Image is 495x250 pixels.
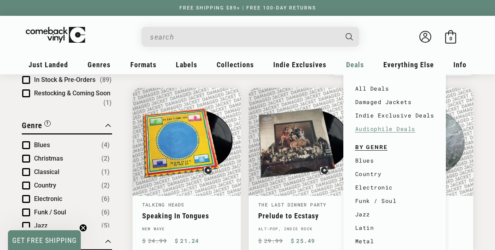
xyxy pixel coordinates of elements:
span: In Stock & Pre-Orders [34,76,95,83]
span: Funk / Soul [34,208,66,216]
button: Search [339,27,360,47]
a: Prelude to Ecstasy [258,212,347,220]
a: The Last Dinner Party [258,201,326,208]
span: Deals [346,61,364,69]
span: Indie Exclusives [273,61,326,69]
span: Number of products: (2) [101,154,110,163]
span: Country [34,182,56,189]
span: Number of products: (89) [100,75,112,85]
a: Electronic [355,181,434,194]
div: GET FREE SHIPPINGClose teaser [8,230,81,250]
span: Classical [34,168,59,176]
a: Funk / Soul [355,194,434,208]
span: Genres [88,61,110,69]
a: All Deals [355,82,434,95]
a: Latin [355,221,434,235]
span: Labels [176,61,197,69]
span: Collections [217,61,254,69]
a: Jazz [355,208,434,221]
span: GET FREE SHIPPING [12,236,77,244]
span: Number of products: (1) [103,98,112,108]
button: Filter by Genre [22,119,51,133]
a: Speaking In Tongues [142,212,231,220]
div: Search [141,27,359,47]
button: Close teaser [79,224,87,232]
span: Number of products: (2) [101,181,110,190]
input: When autocomplete results are available use up and down arrows to review and enter to select [150,29,338,45]
span: Number of products: (4) [101,140,110,150]
span: Number of products: (5) [101,221,110,231]
a: Indie Exclusive Deals [355,109,434,122]
span: 0 [449,36,452,42]
a: Blues [355,154,434,167]
span: Everything Else [383,61,434,69]
span: Blues [34,141,50,149]
span: Christmas [34,155,63,162]
a: Beggars Banquet [375,212,464,220]
span: Formats [130,61,156,69]
span: Number of products: (6) [101,208,110,217]
span: Number of products: (1) [101,167,110,177]
a: Talking Heads [142,201,185,208]
a: Metal [355,235,434,248]
span: Just Landed [29,61,68,69]
span: Electronic [34,195,62,203]
a: Country [355,167,434,181]
a: Audiophile Deals [355,122,434,136]
a: Damaged Jackets [355,95,434,109]
a: FREE SHIPPING $89+ | FREE 100-DAY RETURNS [171,5,324,11]
span: Genre [22,121,42,130]
span: Restocking & Coming Soon [34,89,110,97]
span: Number of products: (6) [101,194,110,204]
span: Jazz [34,222,48,229]
span: Info [453,61,466,69]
